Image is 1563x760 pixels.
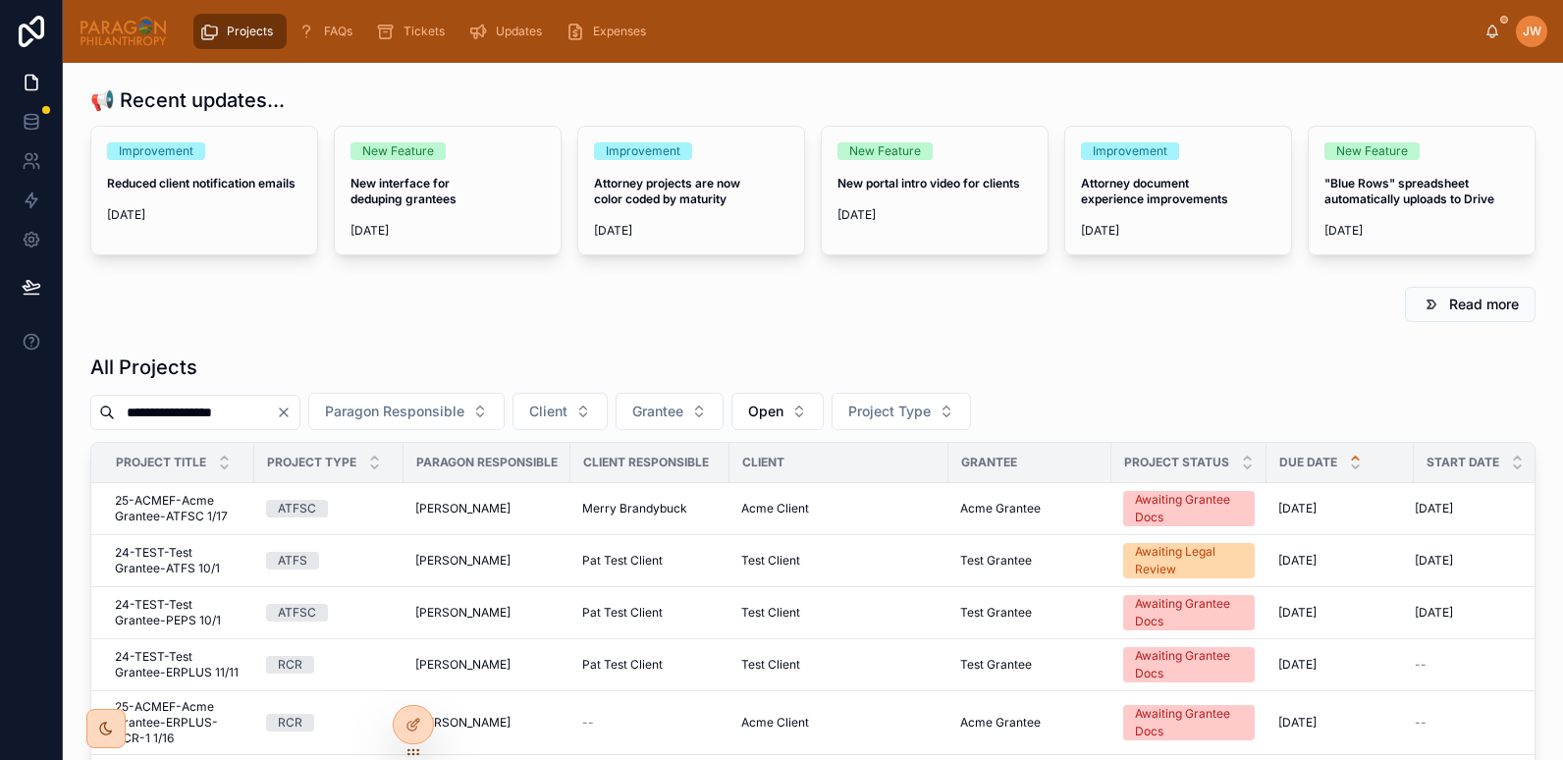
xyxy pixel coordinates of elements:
span: [PERSON_NAME] [415,501,511,516]
div: Awaiting Grantee Docs [1135,647,1243,682]
a: Awaiting Legal Review [1123,543,1255,578]
a: 24-TEST-Test Grantee-ERPLUS 11/11 [115,649,243,680]
h1: All Projects [90,353,197,381]
span: -- [1415,657,1427,673]
div: Improvement [606,142,680,160]
span: [DATE] [1278,715,1317,731]
a: [DATE] [1415,553,1537,569]
div: Awaiting Grantee Docs [1135,491,1243,526]
span: [DATE] [1278,605,1317,621]
strong: "Blue Rows" spreadsheet automatically uploads to Drive [1324,176,1494,206]
a: New Feature"Blue Rows" spreadsheet automatically uploads to Drive[DATE] [1308,126,1536,255]
span: [DATE] [107,207,301,223]
a: Acme Client [741,715,937,731]
button: Read more [1405,287,1536,322]
a: [DATE] [1278,553,1402,569]
a: ImprovementAttorney projects are now color coded by maturity[DATE] [577,126,805,255]
span: JW [1523,24,1541,39]
div: Awaiting Legal Review [1135,543,1243,578]
span: [DATE] [837,207,1032,223]
a: -- [1415,657,1537,673]
div: RCR [278,656,302,674]
a: [DATE] [1415,605,1537,621]
a: RCR [266,714,392,732]
a: Awaiting Grantee Docs [1123,491,1255,526]
a: Merry Brandybuck [582,501,718,516]
span: Client Responsible [583,455,709,470]
span: Acme Client [741,501,809,516]
a: Test Grantee [960,553,1100,569]
a: RCR [266,656,392,674]
span: Test Client [741,553,800,569]
span: [PERSON_NAME] [415,715,511,731]
span: 25-ACMEF-Acme Grantee-ERPLUS-RCR-1 1/16 [115,699,243,746]
span: [DATE] [1415,501,1453,516]
div: ATFSC [278,604,316,622]
span: Project Title [116,455,206,470]
button: Select Button [832,393,971,430]
span: Expenses [593,24,646,39]
a: [DATE] [1415,501,1537,516]
span: [DATE] [1278,553,1317,569]
a: Awaiting Grantee Docs [1123,595,1255,630]
span: 24-TEST-Test Grantee-ATFS 10/1 [115,545,243,576]
a: New FeatureNew interface for deduping grantees[DATE] [334,126,562,255]
span: Acme Client [741,715,809,731]
a: ImprovementReduced client notification emails[DATE] [90,126,318,255]
a: -- [582,715,718,731]
span: Pat Test Client [582,553,663,569]
span: Project Type [848,402,931,421]
a: Acme Grantee [960,715,1100,731]
span: Start Date [1427,455,1499,470]
span: Test Grantee [960,657,1032,673]
span: [PERSON_NAME] [415,657,511,673]
div: ATFSC [278,500,316,517]
a: ImprovementAttorney document experience improvements[DATE] [1064,126,1292,255]
a: Expenses [560,14,660,49]
span: Updates [496,24,542,39]
button: Select Button [512,393,608,430]
span: Tickets [404,24,445,39]
a: 24-TEST-Test Grantee-PEPS 10/1 [115,597,243,628]
div: New Feature [849,142,921,160]
span: [DATE] [1081,223,1275,239]
a: [PERSON_NAME] [415,715,559,731]
span: FAQs [324,24,352,39]
span: [DATE] [1324,223,1519,239]
span: -- [582,715,594,731]
strong: Attorney projects are now color coded by maturity [594,176,743,206]
a: ATFSC [266,500,392,517]
span: Test Grantee [960,553,1032,569]
span: Grantee [632,402,683,421]
a: Pat Test Client [582,657,718,673]
div: Improvement [1093,142,1167,160]
span: [DATE] [350,223,545,239]
span: Due Date [1279,455,1337,470]
a: Awaiting Grantee Docs [1123,647,1255,682]
a: Test Grantee [960,657,1100,673]
span: Pat Test Client [582,657,663,673]
span: Project Status [1124,455,1229,470]
div: New Feature [362,142,434,160]
a: 25-ACMEF-Acme Grantee-ATFSC 1/17 [115,493,243,524]
a: Test Client [741,553,937,569]
span: [DATE] [1278,501,1317,516]
img: App logo [79,16,168,47]
span: -- [1415,715,1427,731]
h1: 📢 Recent updates... [90,86,285,114]
div: Improvement [119,142,193,160]
span: Open [748,402,783,421]
a: Pat Test Client [582,605,718,621]
a: ATFSC [266,604,392,622]
span: Project Type [267,455,356,470]
span: [DATE] [1415,605,1453,621]
button: Select Button [616,393,724,430]
span: Read more [1449,295,1519,314]
strong: New interface for deduping grantees [350,176,457,206]
strong: New portal intro video for clients [837,176,1020,190]
button: Select Button [308,393,505,430]
a: [PERSON_NAME] [415,657,559,673]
